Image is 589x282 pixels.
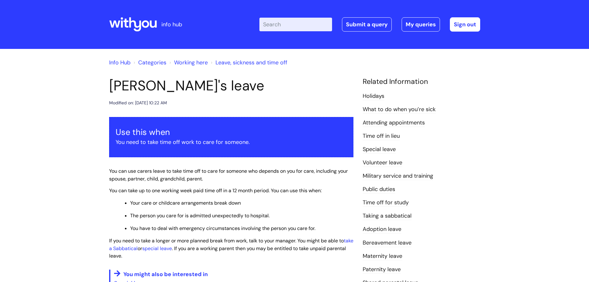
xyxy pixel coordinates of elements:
[161,20,182,29] p: info hub
[363,252,402,260] a: Maternity leave
[168,58,208,67] li: Working here
[130,212,270,219] span: The person you care for is admitted unexpectedly to hospital.
[116,127,347,137] h3: Use this when
[363,266,401,274] a: Paternity leave
[109,237,353,252] a: take a Sabbatical
[130,200,241,206] span: Your care or childcare arrangements break down
[109,187,322,194] span: You can take up to one working week paid time off in a 12 month period. You can use this when:
[363,212,412,220] a: Taking a sabbatical
[363,225,401,233] a: Adoption leave
[363,119,425,127] a: Attending appointments
[363,172,433,180] a: Military service and training
[130,225,315,232] span: You have to deal with emergency circumstances involving the person you care for.
[123,271,208,278] span: You might also be interested in
[259,18,332,31] input: Search
[109,77,353,94] h1: [PERSON_NAME]'s leave
[450,17,480,32] a: Sign out
[109,168,348,182] span: You can use carers leave to take time off to care for someone who depends on you for care, includ...
[138,59,166,66] a: Categories
[363,106,436,114] a: What to do when you’re sick
[363,77,480,86] h4: Related Information
[363,185,395,193] a: Public duties
[342,17,392,32] a: Submit a query
[259,17,480,32] div: | -
[363,199,409,207] a: Time off for study
[363,92,384,100] a: Holidays
[142,245,172,252] a: special leave
[363,239,412,247] a: Bereavement leave
[363,145,396,154] a: Special leave
[109,237,353,259] span: If you need to take a longer or more planned break from work, talk to your manager. You might be ...
[363,159,402,167] a: Volunteer leave
[216,59,287,66] a: Leave, sickness and time off
[109,59,130,66] a: Info Hub
[109,99,167,107] div: Modified on: [DATE] 10:22 AM
[402,17,440,32] a: My queries
[363,132,400,140] a: Time off in lieu
[116,137,347,147] p: You need to take time off work to care for someone.
[209,58,287,67] li: Leave, sickness and time off
[132,58,166,67] li: Solution home
[174,59,208,66] a: Working here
